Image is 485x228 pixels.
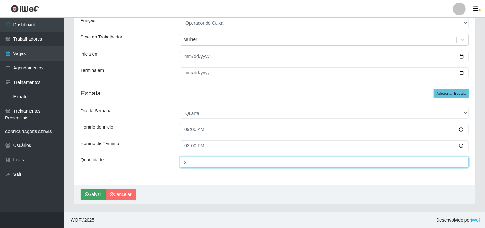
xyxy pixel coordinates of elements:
[106,189,136,200] a: Cancelar
[81,89,469,97] h4: Escala
[81,51,98,58] label: Inicia em
[81,124,113,131] label: Horário de Inicio
[180,157,469,168] input: Informe a quantidade...
[81,140,119,147] label: Horário de Término
[434,89,469,98] button: Adicionar Escala
[180,51,469,62] input: 00/00/0000
[81,67,104,74] label: Termina em
[11,5,39,13] img: CoreUI Logo
[183,37,197,43] div: Mulher
[81,189,106,200] button: Salvar
[69,217,81,223] span: IWOF
[81,17,96,24] label: Função
[81,157,104,163] label: Quantidade
[180,124,469,135] input: 00:00
[180,140,469,151] input: 00:00
[471,217,480,223] a: iWof
[81,108,112,114] label: Dia da Semana
[69,217,96,224] span: © 2025 .
[180,67,469,78] input: 00/00/0000
[436,217,480,224] span: Desenvolvido por
[81,34,122,40] label: Sexo do Trabalhador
